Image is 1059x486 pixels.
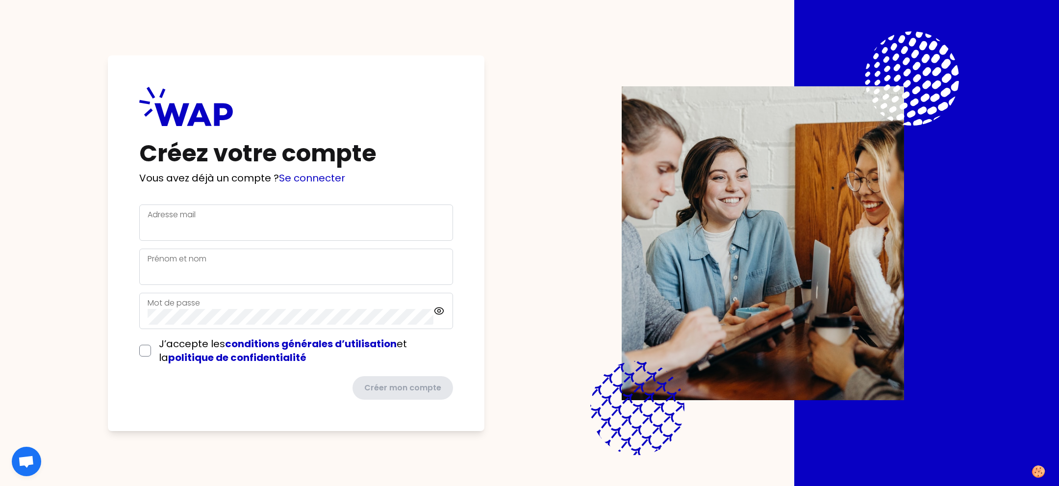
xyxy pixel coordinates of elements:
[139,171,453,185] p: Vous avez déjà un compte ?
[168,351,306,364] a: politique de confidentialité
[279,171,345,185] a: Se connecter
[12,447,41,476] a: Ouvrir le chat
[1025,460,1052,484] button: Manage your preferences about cookies
[159,337,407,364] span: J’accepte les et la
[225,337,397,351] a: conditions générales d’utilisation
[148,297,200,308] label: Mot de passe
[622,86,904,400] img: Description
[148,253,206,264] label: Prénom et nom
[139,142,453,165] h1: Créez votre compte
[148,209,196,220] label: Adresse mail
[353,376,453,400] button: Créer mon compte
